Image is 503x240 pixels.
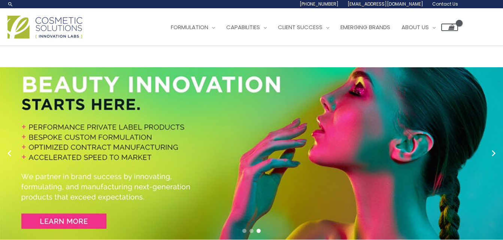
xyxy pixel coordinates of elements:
a: About Us [396,16,441,39]
a: Formulation [165,16,221,39]
a: View Shopping Cart, empty [441,24,458,31]
span: Go to slide 1 [242,229,246,233]
span: [EMAIL_ADDRESS][DOMAIN_NAME] [348,1,423,7]
span: Formulation [171,23,208,31]
span: About Us [402,23,429,31]
nav: Site Navigation [160,16,458,39]
a: Emerging Brands [335,16,396,39]
button: Previous slide [4,148,15,159]
span: Client Success [278,23,322,31]
span: Contact Us [432,1,458,7]
span: Go to slide 2 [249,229,254,233]
button: Next slide [488,148,499,159]
span: [PHONE_NUMBER] [300,1,339,7]
a: Capabilities [221,16,272,39]
img: Cosmetic Solutions Logo [7,16,82,39]
span: Capabilities [226,23,260,31]
span: Emerging Brands [340,23,390,31]
span: Go to slide 3 [257,229,261,233]
a: Search icon link [7,1,13,7]
a: Client Success [272,16,335,39]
